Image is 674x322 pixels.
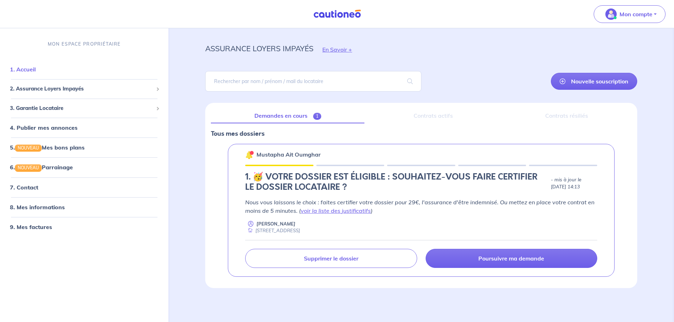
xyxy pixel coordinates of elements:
[205,42,313,55] p: assurance loyers impayés
[245,249,417,268] a: Supprimer le dossier
[245,198,597,215] p: Nous vous laissons le choix : faites certifier votre dossier pour 29€, l'assurance d'être indemni...
[551,73,637,90] a: Nouvelle souscription
[605,8,617,20] img: illu_account_valid_menu.svg
[426,249,597,268] a: Poursuivre ma demande
[551,176,597,191] p: - mis à jour le [DATE] 14:13
[313,39,361,60] button: En Savoir +
[48,41,121,47] p: MON ESPACE PROPRIÉTAIRE
[80,41,86,47] img: tab_keywords_by_traffic_grey.svg
[399,71,421,91] span: search
[11,11,17,17] img: logo_orange.svg
[11,18,17,24] img: website_grey.svg
[311,10,364,18] img: Cautioneo
[29,41,34,47] img: tab_domain_overview_orange.svg
[36,42,54,46] div: Domaine
[245,151,254,159] img: 🔔
[10,164,73,171] a: 6.NOUVEAUParrainage
[205,71,421,92] input: Rechercher par nom / prénom / mail du locataire
[10,85,153,93] span: 2. Assurance Loyers Impayés
[3,180,166,194] div: 7. Contact
[313,113,321,120] span: 1
[245,227,300,234] div: [STREET_ADDRESS]
[478,255,544,262] p: Poursuivre ma demande
[3,121,166,135] div: 4. Publier mes annonces
[304,255,358,262] p: Supprimer le dossier
[257,150,321,159] p: Mustapha Ait Oumghar
[620,10,652,18] p: Mon compte
[211,109,364,123] a: Demandes en cours1
[3,82,166,96] div: 2. Assurance Loyers Impayés
[3,101,166,115] div: 3. Garantie Locataire
[3,200,166,214] div: 8. Mes informations
[245,172,597,195] div: state: CERTIFICATION-CHOICE, Context: NEW,MAYBE-CERTIFICATE,ALONE,LESSOR-DOCUMENTS
[10,144,85,151] a: 5.NOUVEAUMes bons plans
[20,11,35,17] div: v 4.0.25
[3,62,166,76] div: 1. Accueil
[10,104,153,112] span: 3. Garantie Locataire
[3,219,166,234] div: 9. Mes factures
[257,221,295,227] p: [PERSON_NAME]
[245,172,548,192] h4: 1. 🥳 VOTRE DOSSIER EST ÉLIGIBLE : SOUHAITEZ-VOUS FAIRE CERTIFIER LE DOSSIER LOCATAIRE ?
[10,223,52,230] a: 9. Mes factures
[594,5,666,23] button: illu_account_valid_menu.svgMon compte
[88,42,108,46] div: Mots-clés
[10,66,36,73] a: 1. Accueil
[10,124,77,131] a: 4. Publier mes annonces
[10,183,38,191] a: 7. Contact
[211,129,632,138] p: Tous mes dossiers
[10,203,65,210] a: 8. Mes informations
[3,140,166,154] div: 5.NOUVEAUMes bons plans
[18,18,80,24] div: Domaine: [DOMAIN_NAME]
[301,207,371,214] a: voir la liste des justificatifs
[3,160,166,174] div: 6.NOUVEAUParrainage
